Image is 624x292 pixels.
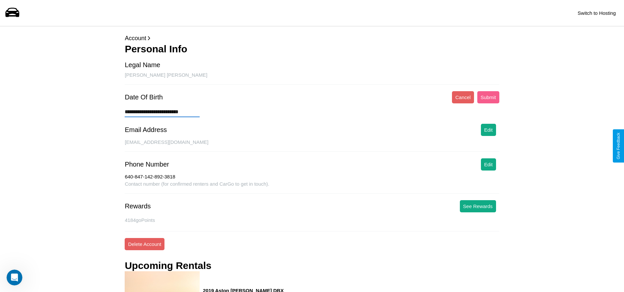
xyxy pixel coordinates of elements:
button: Edit [481,158,496,171]
div: Email Address [125,126,167,134]
div: Date Of Birth [125,93,163,101]
button: Edit [481,124,496,136]
div: Contact number (for confirmed renters and CarGo to get in touch). [125,181,499,194]
div: [EMAIL_ADDRESS][DOMAIN_NAME] [125,139,499,152]
div: Give Feedback [616,133,621,159]
p: Account [125,33,499,43]
button: Switch to Hosting [574,7,619,19]
div: [PERSON_NAME] [PERSON_NAME] [125,72,499,85]
p: 4184 goPoints [125,216,499,225]
h3: Upcoming Rentals [125,260,211,271]
button: Cancel [452,91,474,103]
h3: Personal Info [125,43,499,55]
div: Phone Number [125,161,169,168]
button: Submit [477,91,499,103]
div: 640-847-142-892-3818 [125,174,499,181]
button: Delete Account [125,238,164,250]
div: Rewards [125,202,151,210]
button: See Rewards [460,200,496,212]
div: Legal Name [125,61,160,69]
iframe: Intercom live chat [7,270,22,285]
